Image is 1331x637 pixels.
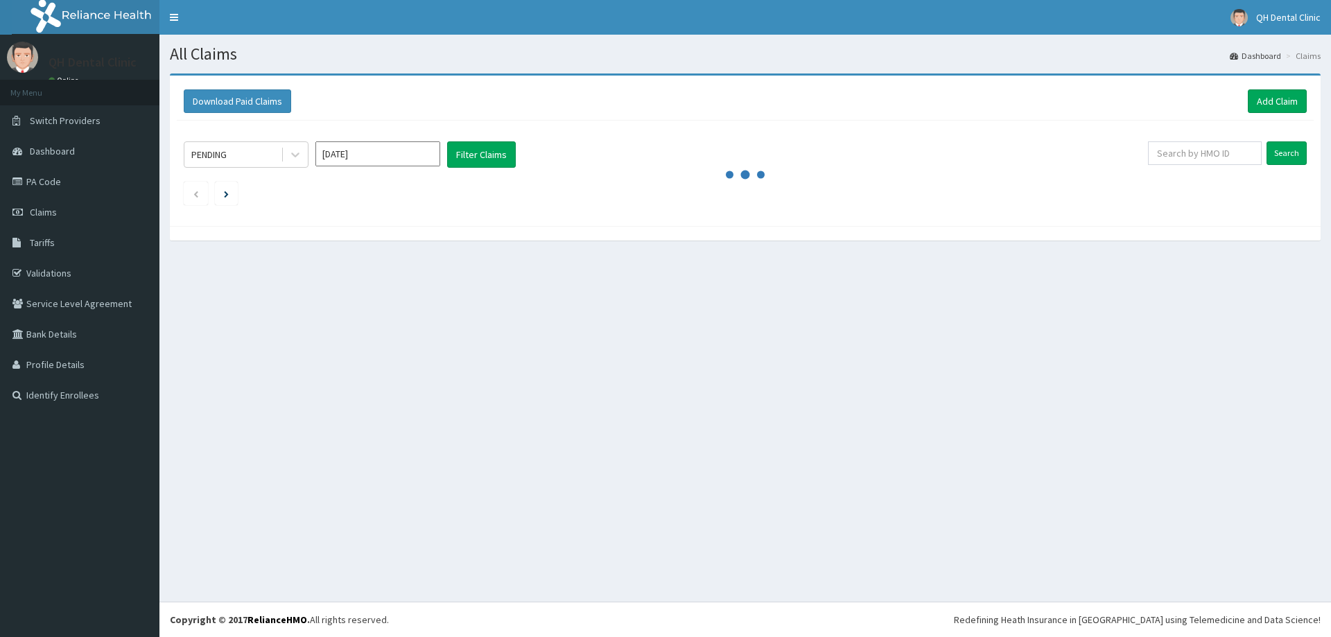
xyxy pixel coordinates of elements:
svg: audio-loading [724,154,766,195]
span: Claims [30,206,57,218]
input: Search [1267,141,1307,165]
a: Online [49,76,82,85]
span: Switch Providers [30,114,101,127]
button: Filter Claims [447,141,516,168]
a: RelianceHMO [247,613,307,626]
div: PENDING [191,148,227,162]
input: Search by HMO ID [1148,141,1262,165]
img: User Image [7,42,38,73]
footer: All rights reserved. [159,602,1331,637]
span: Dashboard [30,145,75,157]
strong: Copyright © 2017 . [170,613,310,626]
img: User Image [1230,9,1248,26]
li: Claims [1282,50,1321,62]
span: QH Dental Clinic [1256,11,1321,24]
a: Next page [224,187,229,200]
div: Redefining Heath Insurance in [GEOGRAPHIC_DATA] using Telemedicine and Data Science! [954,613,1321,627]
a: Previous page [193,187,199,200]
h1: All Claims [170,45,1321,63]
input: Select Month and Year [315,141,440,166]
button: Download Paid Claims [184,89,291,113]
a: Dashboard [1230,50,1281,62]
a: Add Claim [1248,89,1307,113]
p: QH Dental Clinic [49,56,137,69]
span: Tariffs [30,236,55,249]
